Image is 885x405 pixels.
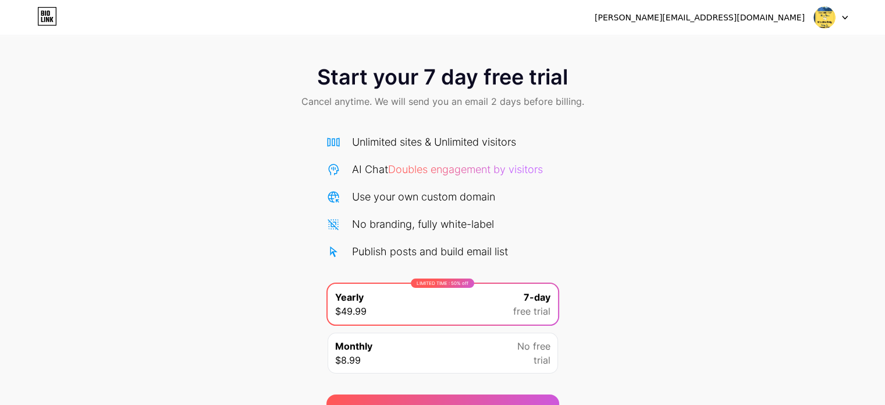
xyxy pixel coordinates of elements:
span: Start your 7 day free trial [317,65,568,89]
span: Cancel anytime. We will send you an email 2 days before billing. [301,94,584,108]
span: trial [534,353,550,367]
div: Unlimited sites & Unlimited visitors [352,134,516,150]
div: [PERSON_NAME][EMAIL_ADDRESS][DOMAIN_NAME] [595,12,805,24]
span: free trial [513,304,550,318]
span: Yearly [335,290,364,304]
span: $8.99 [335,353,361,367]
img: Kaustubha M [813,6,836,29]
span: No free [517,339,550,353]
div: Use your own custom domain [352,189,495,205]
div: Publish posts and build email list [352,244,508,259]
span: Doubles engagement by visitors [388,163,543,175]
span: 7-day [524,290,550,304]
div: No branding, fully white-label [352,216,494,232]
div: AI Chat [352,161,543,177]
span: $49.99 [335,304,367,318]
span: Monthly [335,339,372,353]
div: LIMITED TIME : 50% off [411,279,474,288]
